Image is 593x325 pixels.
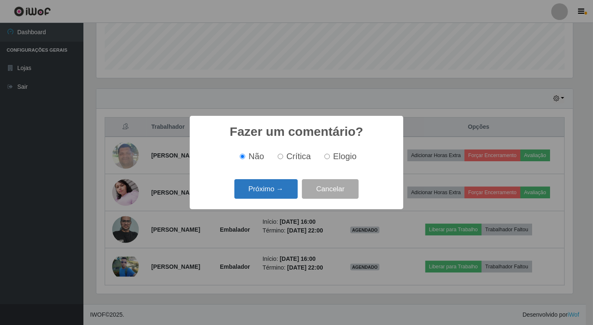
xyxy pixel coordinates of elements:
[234,179,298,199] button: Próximo →
[249,152,264,161] span: Não
[240,154,245,159] input: Não
[302,179,359,199] button: Cancelar
[286,152,311,161] span: Crítica
[230,124,363,139] h2: Fazer um comentário?
[333,152,357,161] span: Elogio
[278,154,283,159] input: Crítica
[324,154,330,159] input: Elogio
